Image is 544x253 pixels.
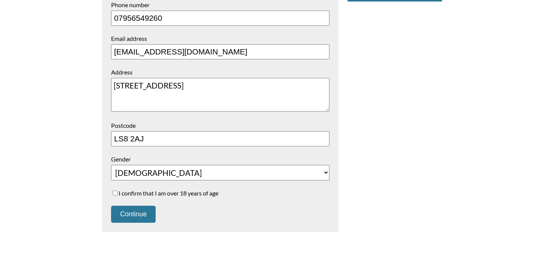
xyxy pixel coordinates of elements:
[111,155,329,163] label: Gender
[111,1,329,8] label: Phone number
[111,68,329,76] label: Address
[111,35,329,42] label: Email address
[111,206,156,223] button: Continue
[111,122,329,129] label: Postcode
[111,189,329,197] label: I confirm that I am over 18 years of age
[113,191,117,196] input: I confirm that I am over 18 years of age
